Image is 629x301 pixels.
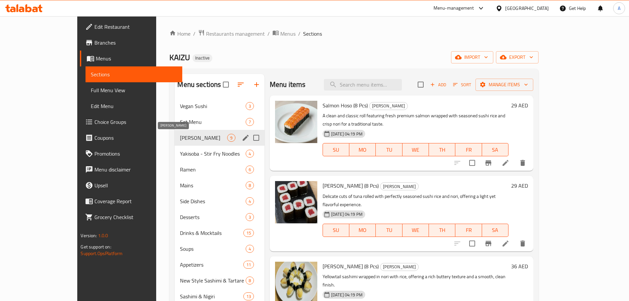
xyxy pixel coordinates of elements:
[275,101,317,143] img: Salmon Hoso (8 Pcs)
[175,130,264,146] div: [PERSON_NAME]9edit
[249,77,264,93] button: Add section
[323,112,508,128] p: A clean and classic roll featuring fresh premium salmon wrapped with seasoned sushi rice and cris...
[465,156,479,170] span: Select to update
[380,263,419,271] div: Hoso Maki
[80,51,182,66] a: Menus
[369,102,408,110] div: Hoso Maki
[246,167,254,173] span: 6
[329,292,365,298] span: [DATE] 04:19 PM
[405,145,426,155] span: WE
[86,98,182,114] a: Edit Menu
[175,209,264,225] div: Desserts3
[618,5,620,12] span: A
[429,143,455,156] button: TH
[246,278,254,284] span: 8
[456,53,488,61] span: import
[80,114,182,130] a: Choice Groups
[414,78,428,92] span: Select section
[246,118,254,126] div: items
[180,261,243,269] span: Appetizers
[180,134,227,142] span: [PERSON_NAME]
[324,79,402,91] input: search
[449,80,475,90] span: Sort items
[511,262,528,271] h6: 36 AED
[303,30,322,38] span: Sections
[246,166,254,173] div: items
[380,183,418,190] span: [PERSON_NAME]
[515,155,531,171] button: delete
[246,214,254,220] span: 3
[246,150,254,158] div: items
[81,249,122,258] a: Support.OpsPlatform
[175,193,264,209] div: Side Dishes4
[244,230,254,236] span: 15
[80,19,182,35] a: Edit Restaurant
[511,181,528,190] h6: 29 AED
[180,213,245,221] span: Desserts
[180,292,243,300] span: Sashimi & Nigiri
[169,29,539,38] nav: breadcrumb
[428,80,449,90] button: Add
[180,229,243,237] div: Drinks & Mocktails
[298,30,300,38] li: /
[480,155,496,171] button: Branch-specific-item
[243,292,254,300] div: items
[267,30,270,38] li: /
[511,101,528,110] h6: 29 AED
[326,225,347,235] span: SU
[455,224,482,237] button: FR
[323,192,508,209] p: Delicate cuts of tuna rolled with perfectly seasoned sushi rice and nori, offering a light yet fl...
[323,224,349,237] button: SU
[455,143,482,156] button: FR
[175,114,264,130] div: Set Menu7
[272,29,296,38] a: Menus
[94,181,177,189] span: Upsell
[323,261,379,271] span: [PERSON_NAME] (8 Pcs)
[180,181,245,189] div: Mains
[515,236,531,251] button: delete
[485,225,506,235] span: SA
[429,224,455,237] button: TH
[482,143,508,156] button: SA
[246,277,254,284] div: items
[246,198,254,205] span: 4
[180,277,245,284] div: New Style Sashimi & Tartare
[175,146,264,162] div: Yakisoba - Stir Fry Noodles4
[434,4,474,12] div: Menu-management
[246,197,254,205] div: items
[81,231,97,240] span: Version:
[244,293,254,300] span: 13
[227,134,235,142] div: items
[323,143,349,156] button: SU
[481,81,528,89] span: Manage items
[175,177,264,193] div: Mains8
[402,224,429,237] button: WE
[80,146,182,162] a: Promotions
[405,225,426,235] span: WE
[428,80,449,90] span: Add item
[369,102,407,110] span: [PERSON_NAME]
[175,273,264,288] div: New Style Sashimi & Tartare8
[275,181,317,223] img: Tuna Hoso (8 Pcs)
[91,70,177,78] span: Sections
[352,225,373,235] span: MO
[94,23,177,31] span: Edit Restaurant
[180,197,245,205] span: Side Dishes
[175,225,264,241] div: Drinks & Mocktails15
[502,240,509,247] a: Edit menu item
[451,80,473,90] button: Sort
[502,159,509,167] a: Edit menu item
[329,131,365,137] span: [DATE] 04:19 PM
[80,130,182,146] a: Coupons
[429,81,447,89] span: Add
[227,135,235,141] span: 9
[175,241,264,257] div: Soups4
[243,229,254,237] div: items
[80,209,182,225] a: Grocery Checklist
[451,51,493,63] button: import
[458,225,479,235] span: FR
[458,145,479,155] span: FR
